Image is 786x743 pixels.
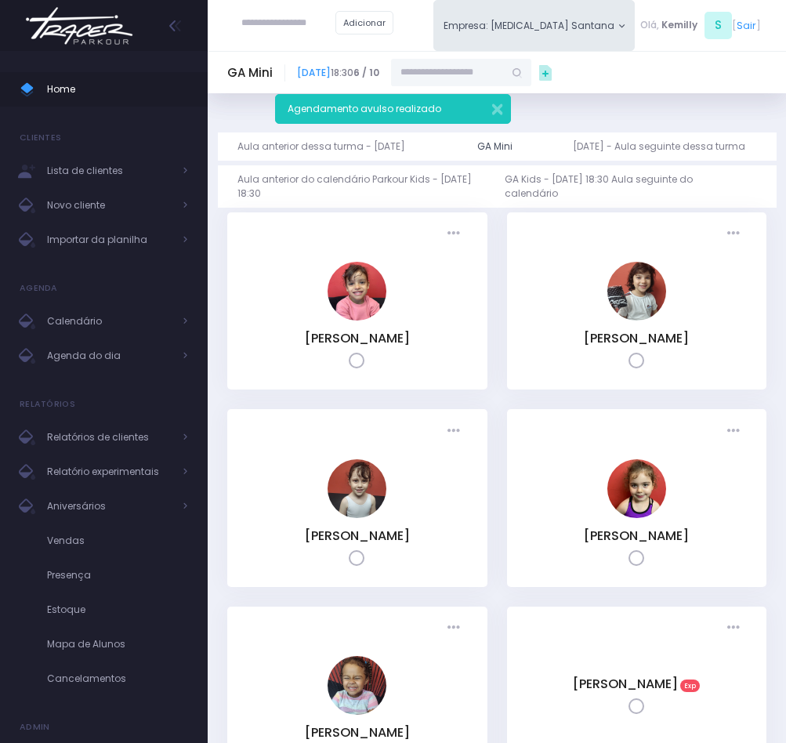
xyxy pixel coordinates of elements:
span: Mapa de Alunos [47,634,188,654]
img: Beatriz Rocha Stein [607,262,666,321]
span: Relatório experimentais [47,462,172,482]
a: Aula anterior dessa turma - [DATE] [237,132,417,161]
a: Malu Souza de Carvalho [328,705,386,718]
span: Agenda do dia [47,346,172,366]
span: S [705,12,732,39]
a: Adicionar [335,11,393,34]
h5: GA Mini [227,66,273,80]
img: Alice Bento jaber [328,262,386,321]
strong: 6 / 10 [353,66,379,79]
a: Alice Bento jaber [328,310,386,324]
a: Aula anterior do calendário Parkour Kids - [DATE] 18:30 [237,165,505,208]
a: Laura Voccio [607,508,666,521]
span: Aniversários [47,496,172,516]
span: Olá, [640,18,659,32]
span: Kemilly [661,18,697,32]
h4: Admin [20,712,50,743]
a: [PERSON_NAME] [305,723,410,741]
a: [PERSON_NAME] [584,527,689,545]
span: 18:30 [297,66,379,80]
h4: Relatórios [20,389,75,420]
img: Malu Souza de Carvalho [328,656,386,715]
span: Lista de clientes [47,161,172,181]
a: [DATE] - Aula seguinte dessa turma [573,132,757,161]
a: [PERSON_NAME] [584,329,689,347]
div: [ ] [635,9,766,42]
span: Estoque [47,600,188,620]
span: Agendamento avulso realizado [288,102,441,115]
a: Sair [737,18,756,33]
span: Relatórios de clientes [47,427,172,448]
span: Novo cliente [47,195,172,216]
span: Exp [680,680,700,692]
img: Laura Voccio [607,459,666,518]
span: Presença [47,565,188,585]
span: Importar da planilha [47,230,172,250]
a: Beatriz Rocha Stein [607,310,666,324]
h4: Clientes [20,122,61,154]
a: [DATE] [297,66,331,79]
img: Izzie de Souza Santiago Pinheiro [328,459,386,518]
span: Vendas [47,531,188,551]
div: GA Mini [477,140,513,154]
span: Home [47,79,188,100]
span: Cancelamentos [47,669,188,689]
a: [PERSON_NAME] [573,675,678,693]
a: [PERSON_NAME] [305,527,410,545]
h4: Agenda [20,273,58,304]
a: [PERSON_NAME] [305,329,410,347]
a: GA Kids - [DATE] 18:30 Aula seguinte do calendário [505,165,756,208]
span: Calendário [47,311,172,332]
a: Izzie de Souza Santiago Pinheiro [328,508,386,521]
